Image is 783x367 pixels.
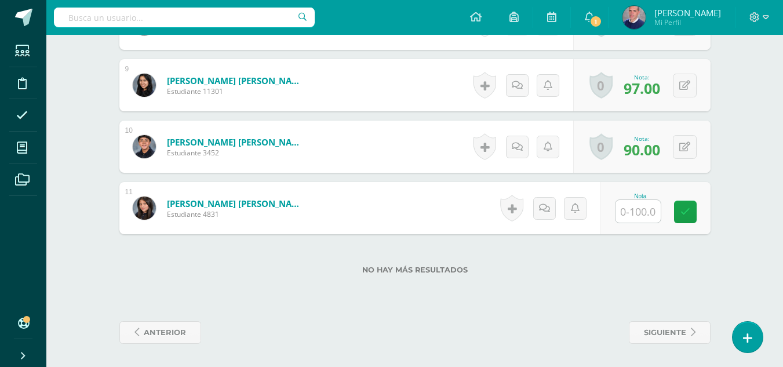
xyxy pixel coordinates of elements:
span: Estudiante 11301 [167,86,306,96]
img: 183a221102ea69aa048d936303a74279.png [133,74,156,97]
div: Nota [615,193,666,199]
span: 97.00 [624,78,660,98]
div: Nota: [624,73,660,81]
img: d388aa08094ffd33bcf59d541338189a.png [133,135,156,158]
span: 90.00 [624,140,660,159]
input: 0-100.0 [616,200,661,223]
input: Busca un usuario... [54,8,315,27]
a: [PERSON_NAME] [PERSON_NAME] [167,198,306,209]
a: [PERSON_NAME] [PERSON_NAME] [167,136,306,148]
span: anterior [144,322,186,343]
a: anterior [119,321,201,344]
label: No hay más resultados [119,266,711,274]
a: siguiente [629,321,711,344]
span: siguiente [644,322,686,343]
span: 1 [589,15,602,28]
span: Estudiante 4831 [167,209,306,219]
span: Mi Perfil [654,17,721,27]
img: 1515e9211533a8aef101277efa176555.png [622,6,646,29]
span: [PERSON_NAME] [654,7,721,19]
img: 9b1927ce670294ed17ef17710965d09b.png [133,197,156,220]
a: 0 [589,133,613,160]
a: [PERSON_NAME] [PERSON_NAME] [167,75,306,86]
a: 0 [589,72,613,99]
div: Nota: [624,135,660,143]
span: Estudiante 3452 [167,148,306,158]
